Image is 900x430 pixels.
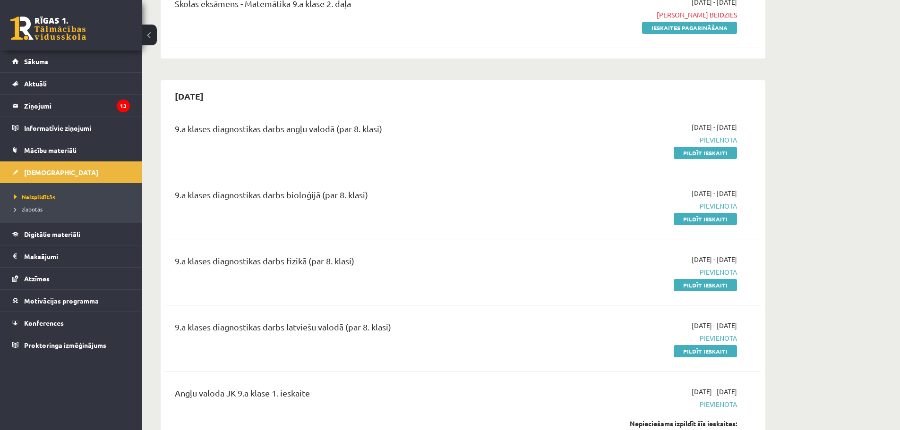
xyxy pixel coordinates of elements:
[14,205,132,213] a: Izlabotās
[165,85,213,107] h2: [DATE]
[175,387,545,404] div: Angļu valoda JK 9.a klase 1. ieskaite
[559,333,737,343] span: Pievienota
[642,22,737,34] a: Ieskaites pagarināšana
[12,312,130,334] a: Konferences
[12,117,130,139] a: Informatīvie ziņojumi
[692,387,737,396] span: [DATE] - [DATE]
[559,10,737,20] span: [PERSON_NAME] beidzies
[559,419,737,429] div: Nepieciešams izpildīt šīs ieskaites:
[24,274,50,283] span: Atzīmes
[14,193,55,201] span: Neizpildītās
[14,205,43,213] span: Izlabotās
[175,188,545,206] div: 9.a klases diagnostikas darbs bioloģijā (par 8. klasi)
[12,73,130,94] a: Aktuāli
[24,146,77,154] span: Mācību materiāli
[559,267,737,277] span: Pievienota
[24,168,98,177] span: [DEMOGRAPHIC_DATA]
[24,79,47,88] span: Aktuāli
[559,399,737,409] span: Pievienota
[12,139,130,161] a: Mācību materiāli
[12,334,130,356] a: Proktoringa izmēģinājums
[14,193,132,201] a: Neizpildītās
[24,296,99,305] span: Motivācijas programma
[12,268,130,289] a: Atzīmes
[674,147,737,159] a: Pildīt ieskaiti
[117,100,130,112] i: 13
[10,17,86,40] a: Rīgas 1. Tālmācības vidusskola
[12,223,130,245] a: Digitālie materiāli
[692,122,737,132] span: [DATE] - [DATE]
[24,245,130,267] legend: Maksājumi
[674,279,737,291] a: Pildīt ieskaiti
[559,135,737,145] span: Pievienota
[559,201,737,211] span: Pievienota
[24,95,130,117] legend: Ziņojumi
[674,345,737,357] a: Pildīt ieskaiti
[175,122,545,140] div: 9.a klases diagnostikas darbs angļu valodā (par 8. klasi)
[674,213,737,225] a: Pildīt ieskaiti
[24,117,130,139] legend: Informatīvie ziņojumi
[12,95,130,117] a: Ziņojumi13
[175,254,545,272] div: 9.a klases diagnostikas darbs fizikā (par 8. klasi)
[692,320,737,330] span: [DATE] - [DATE]
[692,188,737,198] span: [DATE] - [DATE]
[24,230,80,238] span: Digitālie materiāli
[12,161,130,183] a: [DEMOGRAPHIC_DATA]
[24,57,48,66] span: Sākums
[12,245,130,267] a: Maksājumi
[24,319,64,327] span: Konferences
[692,254,737,264] span: [DATE] - [DATE]
[12,290,130,312] a: Motivācijas programma
[12,51,130,72] a: Sākums
[24,341,106,349] span: Proktoringa izmēģinājums
[175,320,545,338] div: 9.a klases diagnostikas darbs latviešu valodā (par 8. klasi)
